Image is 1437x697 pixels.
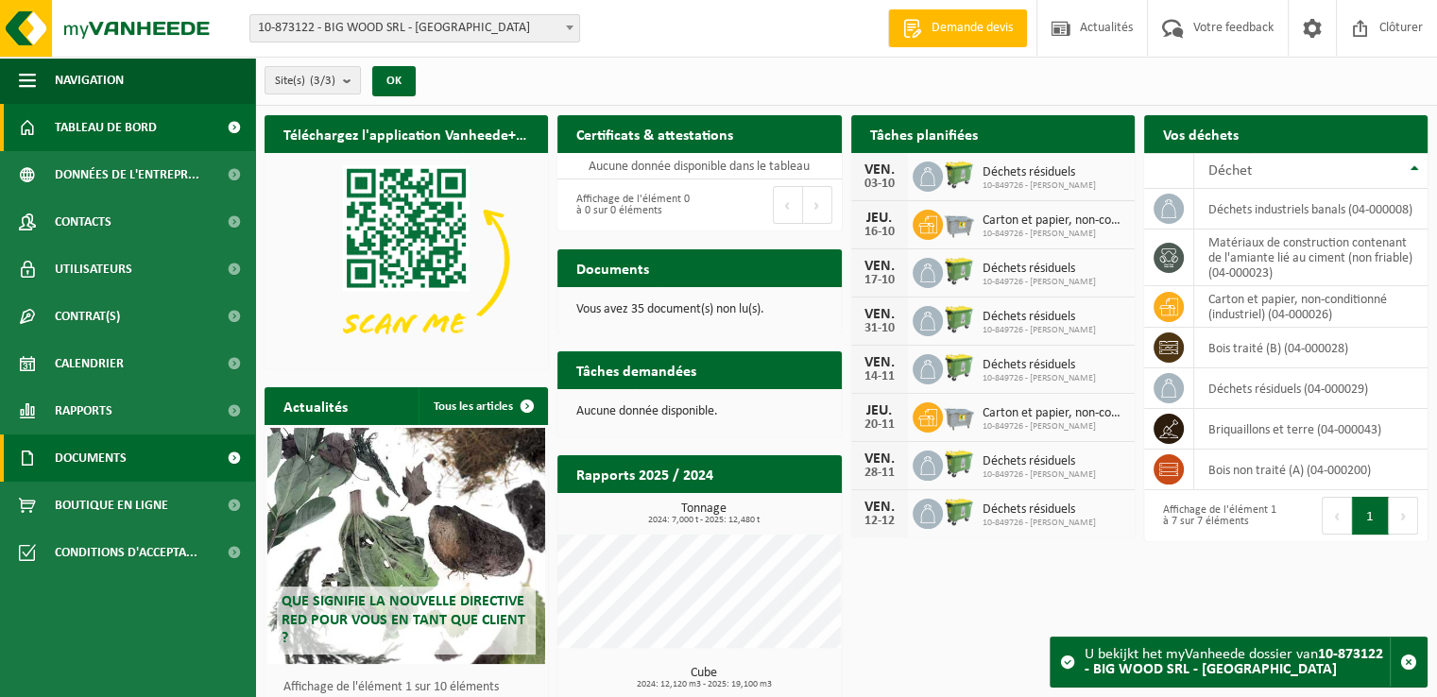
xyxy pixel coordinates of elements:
h2: Certificats & attestations [557,115,752,152]
div: 16-10 [861,226,898,239]
count: (3/3) [310,75,335,87]
span: Carton et papier, non-conditionné (industriel) [983,213,1125,229]
a: Que signifie la nouvelle directive RED pour vous en tant que client ? [267,428,545,664]
div: 28-11 [861,467,898,480]
span: Déchets résiduels [983,165,1096,180]
div: 03-10 [861,178,898,191]
button: Previous [773,186,803,224]
div: 31-10 [861,322,898,335]
span: 10-873122 - BIG WOOD SRL - DONGELBERG [250,15,579,42]
a: Consulter les rapports [677,492,840,530]
h2: Rapports 2025 / 2024 [557,455,732,492]
span: Contrat(s) [55,293,120,340]
div: VEN. [861,451,898,467]
span: Site(s) [275,67,335,95]
span: Conditions d'accepta... [55,529,197,576]
span: 10-849726 - [PERSON_NAME] [983,421,1125,433]
span: Déchets résiduels [983,502,1096,518]
div: Affichage de l'élément 0 à 0 sur 0 éléments [567,184,690,226]
button: Next [803,186,832,224]
div: JEU. [861,211,898,226]
img: WB-2500-GAL-GY-01 [943,399,975,432]
span: 10-849726 - [PERSON_NAME] [983,518,1096,529]
img: WB-0660-HPE-GN-50 [943,303,975,335]
span: Carton et papier, non-conditionné (industriel) [983,406,1125,421]
div: JEU. [861,403,898,418]
h2: Actualités [265,387,367,424]
span: 10-849726 - [PERSON_NAME] [983,180,1096,192]
h2: Tâches planifiées [851,115,997,152]
div: Affichage de l'élément 1 à 7 sur 7 éléments [1154,495,1276,536]
p: Aucune donnée disponible. [576,405,822,418]
div: 12-12 [861,515,898,528]
div: VEN. [861,162,898,178]
img: WB-0660-HPE-GN-50 [943,159,975,191]
div: 17-10 [861,274,898,287]
a: Tous les articles [419,387,546,425]
span: 10-849726 - [PERSON_NAME] [983,229,1125,240]
h2: Documents [557,249,668,286]
img: WB-0660-HPE-GN-50 [943,496,975,528]
span: Demande devis [927,19,1018,38]
td: carton et papier, non-conditionné (industriel) (04-000026) [1194,286,1428,328]
h2: Tâches demandées [557,351,715,388]
span: Déchets résiduels [983,454,1096,469]
p: Vous avez 35 document(s) non lu(s). [576,303,822,316]
a: Demande devis [888,9,1027,47]
span: 10-849726 - [PERSON_NAME] [983,277,1096,288]
span: 10-849726 - [PERSON_NAME] [983,373,1096,384]
div: U bekijkt het myVanheede dossier van [1085,637,1390,687]
button: OK [372,66,416,96]
span: Rapports [55,387,112,434]
td: matériaux de construction contenant de l'amiante lié au ciment (non friable) (04-000023) [1194,229,1428,286]
button: Site(s)(3/3) [265,66,361,94]
strong: 10-873122 - BIG WOOD SRL - [GEOGRAPHIC_DATA] [1085,647,1383,677]
span: 2024: 12,120 m3 - 2025: 19,100 m3 [567,680,841,689]
button: Previous [1322,497,1352,535]
td: bois non traité (A) (04-000200) [1194,450,1428,490]
span: Contacts [55,198,111,246]
button: Next [1389,497,1418,535]
div: 14-11 [861,370,898,383]
h2: Vos déchets [1144,115,1257,152]
p: Affichage de l'élément 1 sur 10 éléments [283,681,539,694]
td: déchets industriels banals (04-000008) [1194,189,1428,229]
img: WB-0660-HPE-GN-50 [943,448,975,480]
img: WB-0660-HPE-GN-50 [943,351,975,383]
div: VEN. [861,307,898,322]
img: WB-2500-GAL-GY-01 [943,207,975,239]
span: Que signifie la nouvelle directive RED pour vous en tant que client ? [282,594,525,645]
span: Utilisateurs [55,246,132,293]
span: Déchets résiduels [983,262,1096,277]
span: Calendrier [55,340,124,387]
td: briquaillons et terre (04-000043) [1194,409,1428,450]
span: 10-849726 - [PERSON_NAME] [983,469,1096,481]
span: Navigation [55,57,124,104]
span: Boutique en ligne [55,482,168,529]
span: Documents [55,434,127,482]
span: Déchet [1208,163,1252,178]
div: 20-11 [861,418,898,432]
span: 10-873122 - BIG WOOD SRL - DONGELBERG [249,14,580,42]
div: VEN. [861,259,898,274]
span: Déchets résiduels [983,310,1096,325]
span: Déchets résiduels [983,358,1096,373]
span: Tableau de bord [55,104,157,151]
h3: Cube [567,667,841,689]
button: 1 [1352,497,1389,535]
div: VEN. [861,500,898,515]
img: WB-0660-HPE-GN-50 [943,255,975,287]
span: 10-849726 - [PERSON_NAME] [983,325,1096,336]
div: VEN. [861,355,898,370]
h2: Téléchargez l'application Vanheede+ maintenant! [265,115,548,152]
td: bois traité (B) (04-000028) [1194,328,1428,368]
span: 2024: 7,000 t - 2025: 12,480 t [567,516,841,525]
span: Données de l'entrepr... [55,151,199,198]
img: Download de VHEPlus App [265,153,548,365]
td: Aucune donnée disponible dans le tableau [557,153,841,179]
td: déchets résiduels (04-000029) [1194,368,1428,409]
h3: Tonnage [567,502,841,525]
